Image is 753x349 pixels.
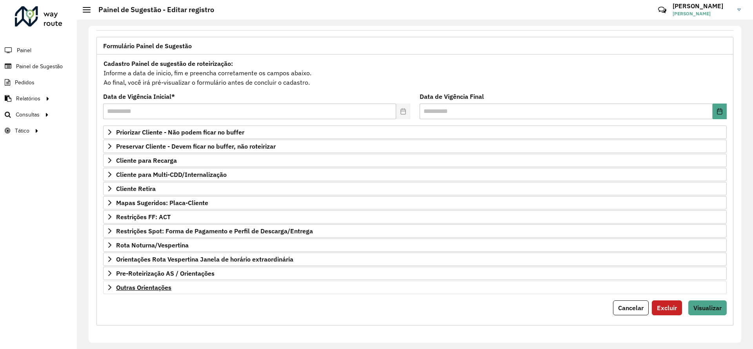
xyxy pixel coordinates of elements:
[104,60,233,67] strong: Cadastro Painel de sugestão de roteirização:
[103,267,727,280] a: Pre-Roteirização AS / Orientações
[116,256,293,262] span: Orientações Rota Vespertina Janela de horário extraordinária
[16,62,63,71] span: Painel de Sugestão
[103,154,727,167] a: Cliente para Recarga
[116,185,156,192] span: Cliente Retira
[103,43,192,49] span: Formulário Painel de Sugestão
[103,168,727,181] a: Cliente para Multi-CDD/Internalização
[16,111,40,119] span: Consultas
[116,270,215,276] span: Pre-Roteirização AS / Orientações
[693,304,722,312] span: Visualizar
[613,300,649,315] button: Cancelar
[103,238,727,252] a: Rota Noturna/Vespertina
[16,95,40,103] span: Relatórios
[116,143,276,149] span: Preservar Cliente - Devem ficar no buffer, não roteirizar
[103,182,727,195] a: Cliente Retira
[103,253,727,266] a: Orientações Rota Vespertina Janela de horário extraordinária
[103,58,727,87] div: Informe a data de inicio, fim e preencha corretamente os campos abaixo. Ao final, você irá pré-vi...
[652,300,682,315] button: Excluir
[673,10,731,17] span: [PERSON_NAME]
[116,228,313,234] span: Restrições Spot: Forma de Pagamento e Perfil de Descarga/Entrega
[116,214,171,220] span: Restrições FF: ACT
[103,281,727,294] a: Outras Orientações
[116,200,208,206] span: Mapas Sugeridos: Placa-Cliente
[103,210,727,224] a: Restrições FF: ACT
[657,304,677,312] span: Excluir
[116,157,177,164] span: Cliente para Recarga
[713,104,727,119] button: Choose Date
[116,242,189,248] span: Rota Noturna/Vespertina
[116,284,171,291] span: Outras Orientações
[91,5,214,14] h2: Painel de Sugestão - Editar registro
[103,140,727,153] a: Preservar Cliente - Devem ficar no buffer, não roteirizar
[103,125,727,139] a: Priorizar Cliente - Não podem ficar no buffer
[103,196,727,209] a: Mapas Sugeridos: Placa-Cliente
[15,78,35,87] span: Pedidos
[103,224,727,238] a: Restrições Spot: Forma de Pagamento e Perfil de Descarga/Entrega
[116,171,227,178] span: Cliente para Multi-CDD/Internalização
[103,92,175,101] label: Data de Vigência Inicial
[17,46,31,55] span: Painel
[654,2,671,18] a: Contato Rápido
[15,127,29,135] span: Tático
[116,129,244,135] span: Priorizar Cliente - Não podem ficar no buffer
[688,300,727,315] button: Visualizar
[420,92,484,101] label: Data de Vigência Final
[618,304,644,312] span: Cancelar
[673,2,731,10] h3: [PERSON_NAME]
